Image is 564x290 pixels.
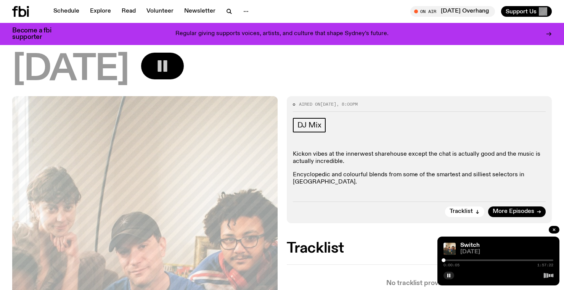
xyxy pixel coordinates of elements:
[460,249,553,255] span: [DATE]
[506,8,537,15] span: Support Us
[297,121,321,129] span: DJ Mix
[293,151,546,165] p: Kickon vibes at the innerwest sharehouse except the chat is actually good and the music is actual...
[460,242,480,248] a: Switch
[293,171,546,193] p: Encyclopedic and colourful blends from some of the smartest and silliest selectors in [GEOGRAPHIC...
[445,206,484,217] button: Tracklist
[175,31,389,37] p: Regular giving supports voices, artists, and culture that shape Sydney’s future.
[287,280,552,287] p: No tracklist provided
[320,101,336,107] span: [DATE]
[450,209,473,214] span: Tracklist
[336,101,358,107] span: , 8:00pm
[410,6,495,17] button: On Air[DATE] Overhang
[85,6,116,17] a: Explore
[12,27,61,40] h3: Become a fbi supporter
[488,206,546,217] a: More Episodes
[180,6,220,17] a: Newsletter
[12,53,129,87] span: [DATE]
[49,6,84,17] a: Schedule
[501,6,552,17] button: Support Us
[117,6,140,17] a: Read
[443,243,456,255] img: A warm film photo of the switch team sitting close together. from left to right: Cedar, Lau, Sand...
[12,15,552,50] h1: Switch
[287,242,552,255] h2: Tracklist
[493,209,534,214] span: More Episodes
[443,263,460,267] span: 0:00:05
[299,101,320,107] span: Aired on
[293,118,326,132] a: DJ Mix
[142,6,178,17] a: Volunteer
[537,263,553,267] span: 1:57:22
